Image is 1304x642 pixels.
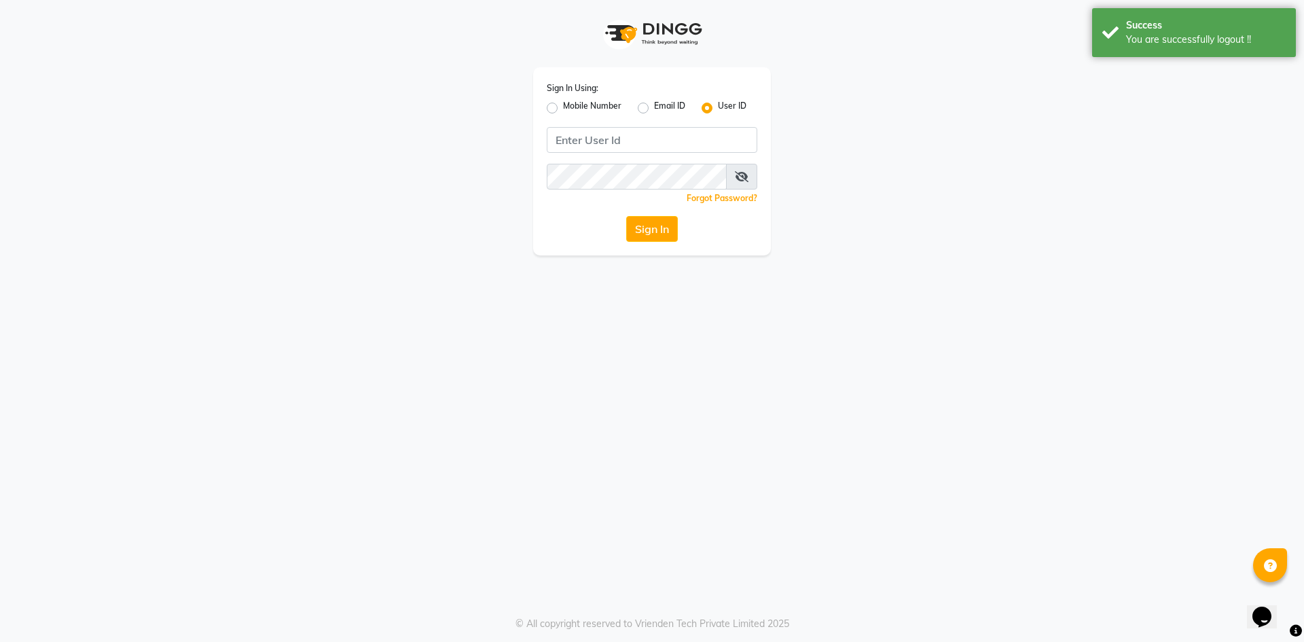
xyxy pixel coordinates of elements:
button: Sign In [626,216,678,242]
div: You are successfully logout !! [1126,33,1286,47]
input: Username [547,164,727,190]
label: Email ID [654,100,685,116]
label: User ID [718,100,746,116]
div: Success [1126,18,1286,33]
label: Mobile Number [563,100,621,116]
iframe: chat widget [1247,588,1290,628]
label: Sign In Using: [547,82,598,94]
img: logo1.svg [598,14,706,54]
input: Username [547,127,757,153]
a: Forgot Password? [687,193,757,203]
